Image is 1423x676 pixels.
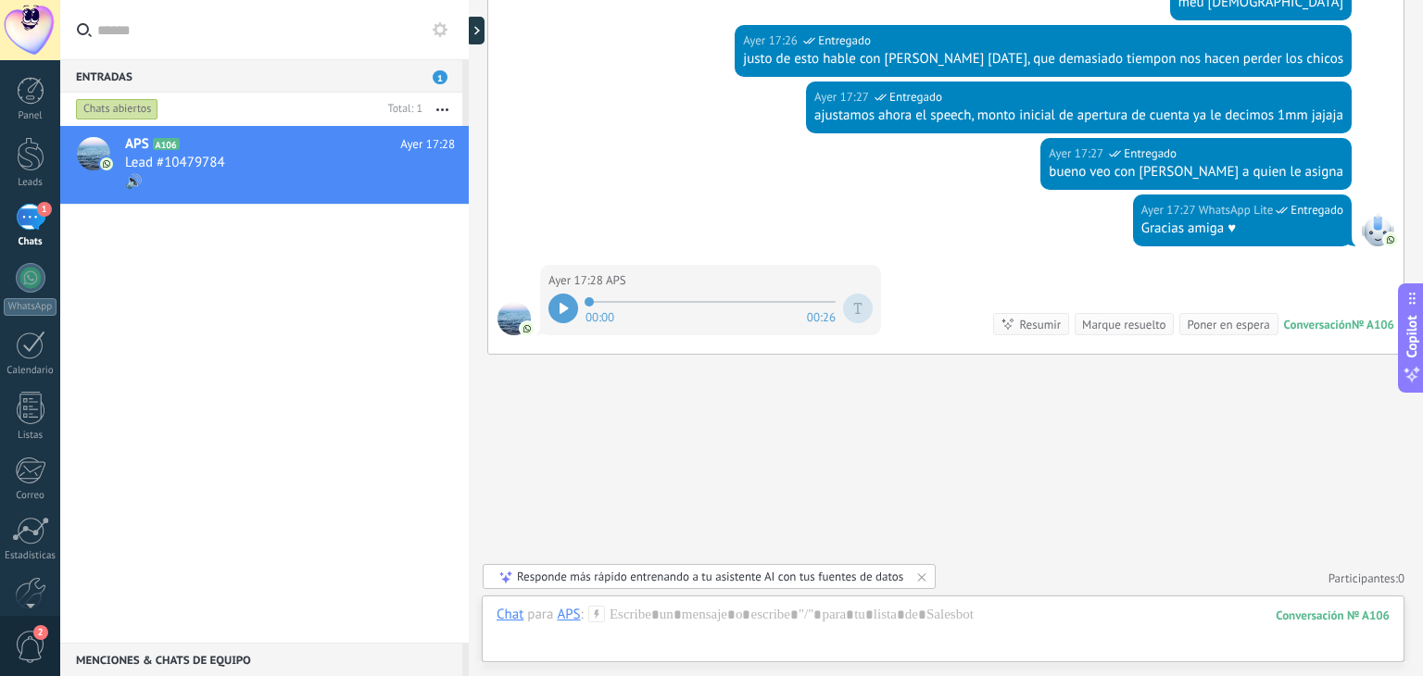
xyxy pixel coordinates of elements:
a: avatariconAPSA106Ayer 17:28Lead #10479784🔊 [60,126,469,204]
a: Participantes:0 [1329,570,1404,586]
span: Copilot [1403,316,1421,358]
div: 106 [1276,607,1390,623]
span: WhatsApp Lite [1199,201,1273,219]
div: Listas [4,430,57,442]
div: justo de esto hable con [PERSON_NAME] [DATE], que demasiado tiempon nos hacen perder los chicos [743,50,1343,69]
div: Entradas [60,59,462,93]
div: Ayer 17:27 [814,88,872,106]
div: Panel [4,110,57,122]
img: icon [100,157,113,170]
span: 00:26 [807,308,836,323]
span: 2 [33,625,48,640]
span: para [527,606,553,624]
span: Entregado [818,31,871,50]
span: 🔊 [125,173,143,191]
span: WhatsApp Lite [1361,213,1394,246]
div: Ayer 17:28 [548,271,606,290]
div: Estadísticas [4,550,57,562]
div: Chats [4,236,57,248]
div: APS [557,606,580,622]
div: Marque resuelto [1082,316,1165,333]
div: Conversación [1284,317,1352,332]
span: Entregado [1124,144,1177,163]
span: A106 [153,138,180,150]
div: Calendario [4,365,57,377]
span: 0 [1398,570,1404,586]
div: WhatsApp [4,298,57,316]
div: bueno veo con [PERSON_NAME] a quien le asigna [1049,163,1343,182]
span: Entregado [889,88,942,106]
div: № A106 [1352,317,1394,332]
img: com.amocrm.amocrmwa.svg [521,322,534,335]
div: Total: 1 [381,100,422,119]
div: Leads [4,177,57,189]
span: 1 [37,202,52,217]
span: 00:00 [586,308,614,323]
div: Correo [4,490,57,502]
span: Lead #10479784 [125,154,225,172]
div: Menciones & Chats de equipo [60,643,462,676]
div: ajustamos ahora el speech, monto inicial de apertura de cuenta ya le decimos 1mm jajaja [814,106,1343,125]
div: Gracias amiga ♥ [1141,219,1343,238]
div: Poner en espera [1187,316,1269,333]
div: Ayer 17:27 [1049,144,1106,163]
div: Resumir [1019,316,1061,333]
div: Mostrar [466,17,485,44]
div: Ayer 17:26 [743,31,800,50]
div: Chats abiertos [76,98,158,120]
span: APS [497,302,531,335]
span: Ayer 17:28 [400,135,455,154]
div: Ayer 17:27 [1141,201,1199,219]
span: APS [606,271,626,290]
img: com.amocrm.amocrmwa.svg [1384,233,1397,246]
div: Responde más rápido entrenando a tu asistente AI con tus fuentes de datos [517,569,903,584]
span: Entregado [1291,201,1343,219]
span: APS [125,135,149,154]
button: Más [422,93,462,126]
span: 1 [433,70,447,84]
span: : [581,606,584,624]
